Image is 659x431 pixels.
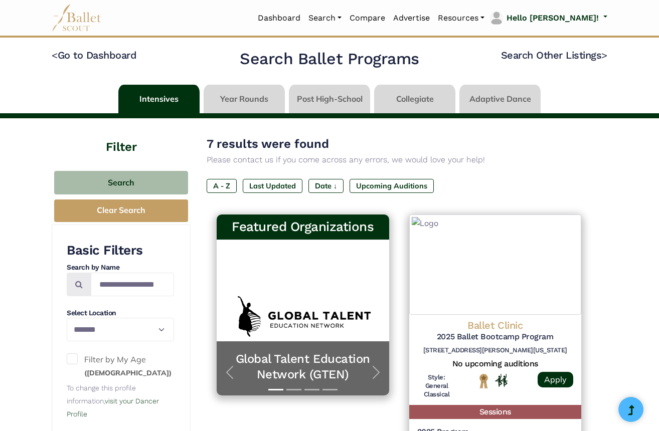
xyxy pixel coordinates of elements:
[207,137,329,151] span: 7 results were found
[116,85,202,113] li: Intensives
[52,118,191,156] h4: Filter
[538,372,573,387] a: Apply
[507,12,599,25] p: Hello [PERSON_NAME]!
[304,384,319,395] button: Slide 3
[434,8,488,29] a: Resources
[477,373,490,389] img: National
[268,384,283,395] button: Slide 1
[52,49,136,61] a: <Go to Dashboard
[254,8,304,29] a: Dashboard
[457,85,543,113] li: Adaptive Dance
[417,373,456,399] h6: Style: General Classical
[227,351,379,382] a: Global Talent Education Network (GTEN)
[601,49,607,61] code: >
[409,405,582,419] h5: Sessions
[91,273,174,296] input: Search by names...
[372,85,457,113] li: Collegiate
[67,353,174,379] label: Filter by My Age
[350,179,434,193] label: Upcoming Auditions
[304,8,346,29] a: Search
[495,374,508,387] img: In Person
[286,384,301,395] button: Slide 2
[225,219,381,236] h3: Featured Organizations
[243,179,302,193] label: Last Updated
[67,263,174,273] h4: Search by Name
[67,242,174,259] h3: Basic Filters
[67,384,159,417] small: To change this profile information,
[287,85,372,113] li: Post High-School
[417,319,574,332] h4: Ballet Clinic
[240,49,419,70] h2: Search Ballet Programs
[417,359,574,369] h5: No upcoming auditions
[52,49,58,61] code: <
[389,8,434,29] a: Advertise
[308,179,344,193] label: Date ↓
[202,85,287,113] li: Year Rounds
[488,10,607,26] a: profile picture Hello [PERSON_NAME]!
[501,49,607,61] a: Search Other Listings>
[346,8,389,29] a: Compare
[409,214,582,315] img: Logo
[67,308,174,318] h4: Select Location
[54,171,188,194] button: Search
[207,179,237,193] label: A - Z
[207,153,591,166] p: Please contact us if you come across any errors, we would love your help!
[489,11,504,25] img: profile picture
[84,368,172,377] small: ([DEMOGRAPHIC_DATA])
[322,384,338,395] button: Slide 4
[67,397,159,418] a: visit your Dancer Profile
[54,199,188,222] button: Clear Search
[417,346,574,355] h6: [STREET_ADDRESS][PERSON_NAME][US_STATE]
[417,332,574,342] h5: 2025 Ballet Bootcamp Program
